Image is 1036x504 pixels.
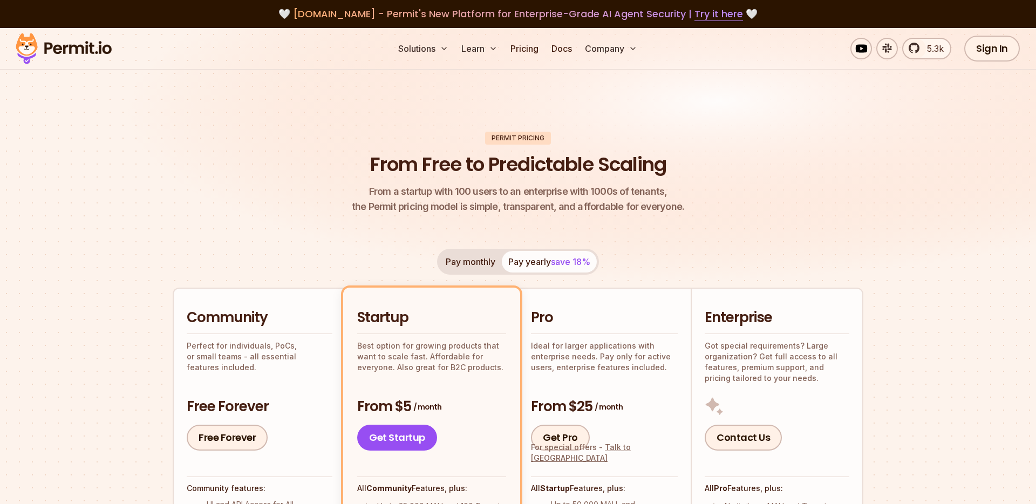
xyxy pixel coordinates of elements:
[187,308,332,328] h2: Community
[394,38,453,59] button: Solutions
[26,6,1010,22] div: 🤍 🤍
[705,308,849,328] h2: Enterprise
[187,483,332,494] h4: Community features:
[595,401,623,412] span: / month
[357,397,506,417] h3: From $5
[187,425,268,451] a: Free Forever
[506,38,543,59] a: Pricing
[293,7,743,21] span: [DOMAIN_NAME] - Permit's New Platform for Enterprise-Grade AI Agent Security |
[531,397,678,417] h3: From $25
[485,132,551,145] div: Permit Pricing
[531,483,678,494] h4: All Features, plus:
[357,340,506,373] p: Best option for growing products that want to scale fast. Affordable for everyone. Also great for...
[705,483,849,494] h4: All Features, plus:
[902,38,951,59] a: 5.3k
[547,38,576,59] a: Docs
[714,483,727,493] strong: Pro
[705,340,849,384] p: Got special requirements? Large organization? Get full access to all features, premium support, a...
[705,425,782,451] a: Contact Us
[694,7,743,21] a: Try it here
[921,42,944,55] span: 5.3k
[357,425,437,451] a: Get Startup
[187,340,332,373] p: Perfect for individuals, PoCs, or small teams - all essential features included.
[581,38,642,59] button: Company
[531,340,678,373] p: Ideal for larger applications with enterprise needs. Pay only for active users, enterprise featur...
[457,38,502,59] button: Learn
[964,36,1020,62] a: Sign In
[357,308,506,328] h2: Startup
[352,184,684,199] span: From a startup with 100 users to an enterprise with 1000s of tenants,
[11,30,117,67] img: Permit logo
[187,397,332,417] h3: Free Forever
[366,483,412,493] strong: Community
[413,401,441,412] span: / month
[370,151,666,178] h1: From Free to Predictable Scaling
[439,251,502,273] button: Pay monthly
[531,308,678,328] h2: Pro
[531,425,590,451] a: Get Pro
[531,442,678,464] div: For special offers -
[357,483,506,494] h4: All Features, plus:
[540,483,570,493] strong: Startup
[352,184,684,214] p: the Permit pricing model is simple, transparent, and affordable for everyone.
